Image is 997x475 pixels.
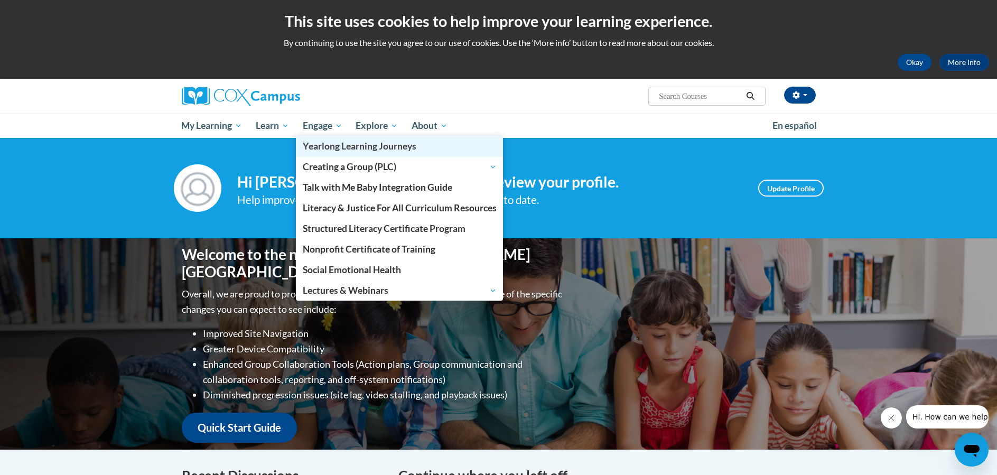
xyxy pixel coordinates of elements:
[405,114,454,138] a: About
[303,244,435,255] span: Nonprofit Certificate of Training
[303,264,401,275] span: Social Emotional Health
[296,198,504,218] a: Literacy & Justice For All Curriculum Resources
[412,119,448,132] span: About
[742,90,758,103] button: Search
[766,115,824,137] a: En español
[296,218,504,239] a: Structured Literacy Certificate Program
[939,54,989,71] a: More Info
[303,161,497,173] span: Creating a Group (PLC)
[784,87,816,104] button: Account Settings
[8,11,989,32] h2: This site uses cookies to help improve your learning experience.
[881,407,902,429] iframe: Close message
[303,182,452,193] span: Talk with Me Baby Integration Guide
[182,87,383,106] a: Cox Campus
[182,87,300,106] img: Cox Campus
[303,223,465,234] span: Structured Literacy Certificate Program
[182,246,565,281] h1: Welcome to the new and improved [PERSON_NAME][GEOGRAPHIC_DATA]
[237,191,742,209] div: Help improve your experience by keeping your profile up to date.
[175,114,249,138] a: My Learning
[296,239,504,259] a: Nonprofit Certificate of Training
[182,413,297,443] a: Quick Start Guide
[906,405,989,429] iframe: Message from company
[658,90,742,103] input: Search Courses
[174,164,221,212] img: Profile Image
[166,114,832,138] div: Main menu
[6,7,86,16] span: Hi. How can we help?
[181,119,242,132] span: My Learning
[256,119,289,132] span: Learn
[349,114,405,138] a: Explore
[303,141,416,152] span: Yearlong Learning Journeys
[203,326,565,341] li: Improved Site Navigation
[303,202,497,213] span: Literacy & Justice For All Curriculum Resources
[898,54,931,71] button: Okay
[296,177,504,198] a: Talk with Me Baby Integration Guide
[955,433,989,467] iframe: Button to launch messaging window
[182,286,565,317] p: Overall, we are proud to provide you with a more streamlined experience. Some of the specific cha...
[296,136,504,156] a: Yearlong Learning Journeys
[303,119,342,132] span: Engage
[772,120,817,131] span: En español
[237,173,742,191] h4: Hi [PERSON_NAME]! Take a minute to review your profile.
[249,114,296,138] a: Learn
[8,37,989,49] p: By continuing to use the site you agree to our use of cookies. Use the ‘More info’ button to read...
[203,357,565,387] li: Enhanced Group Collaboration Tools (Action plans, Group communication and collaboration tools, re...
[296,157,504,177] a: Creating a Group (PLC)
[356,119,398,132] span: Explore
[296,281,504,301] a: Lectures & Webinars
[296,114,349,138] a: Engage
[296,259,504,280] a: Social Emotional Health
[303,284,497,297] span: Lectures & Webinars
[758,180,824,197] a: Update Profile
[203,387,565,403] li: Diminished progression issues (site lag, video stalling, and playback issues)
[203,341,565,357] li: Greater Device Compatibility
